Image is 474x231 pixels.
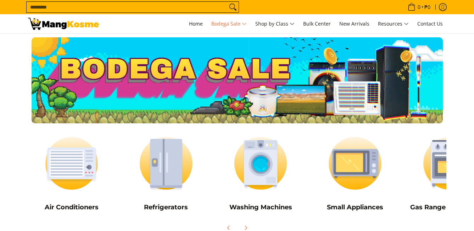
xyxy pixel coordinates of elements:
a: New Arrivals [336,14,373,33]
h5: Refrigerators [122,203,210,211]
img: Air Conditioners [28,130,116,196]
a: Air Conditioners Air Conditioners [28,130,116,216]
span: New Arrivals [339,20,369,27]
a: Bodega Sale [208,14,250,33]
a: Home [185,14,206,33]
img: Washing Machines [217,130,305,196]
a: Contact Us [414,14,446,33]
span: Contact Us [417,20,443,27]
a: Small Appliances Small Appliances [311,130,399,216]
span: ₱0 [423,5,431,10]
img: Refrigerators [122,130,210,196]
img: Small Appliances [311,130,399,196]
span: Bodega Sale [211,20,247,28]
img: Bodega Sale l Mang Kosme: Cost-Efficient &amp; Quality Home Appliances [28,18,99,30]
a: Washing Machines Washing Machines [217,130,305,216]
span: Resources [378,20,409,28]
a: Shop by Class [252,14,298,33]
h5: Washing Machines [217,203,305,211]
span: 0 [417,5,422,10]
span: Shop by Class [255,20,295,28]
a: Refrigerators Refrigerators [122,130,210,216]
span: Bulk Center [303,20,331,27]
a: Resources [374,14,412,33]
span: Home [189,20,203,27]
a: Bulk Center [300,14,334,33]
span: • [406,3,433,11]
h5: Air Conditioners [28,203,116,211]
button: Search [227,2,239,12]
nav: Main Menu [106,14,446,33]
h5: Small Appliances [311,203,399,211]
